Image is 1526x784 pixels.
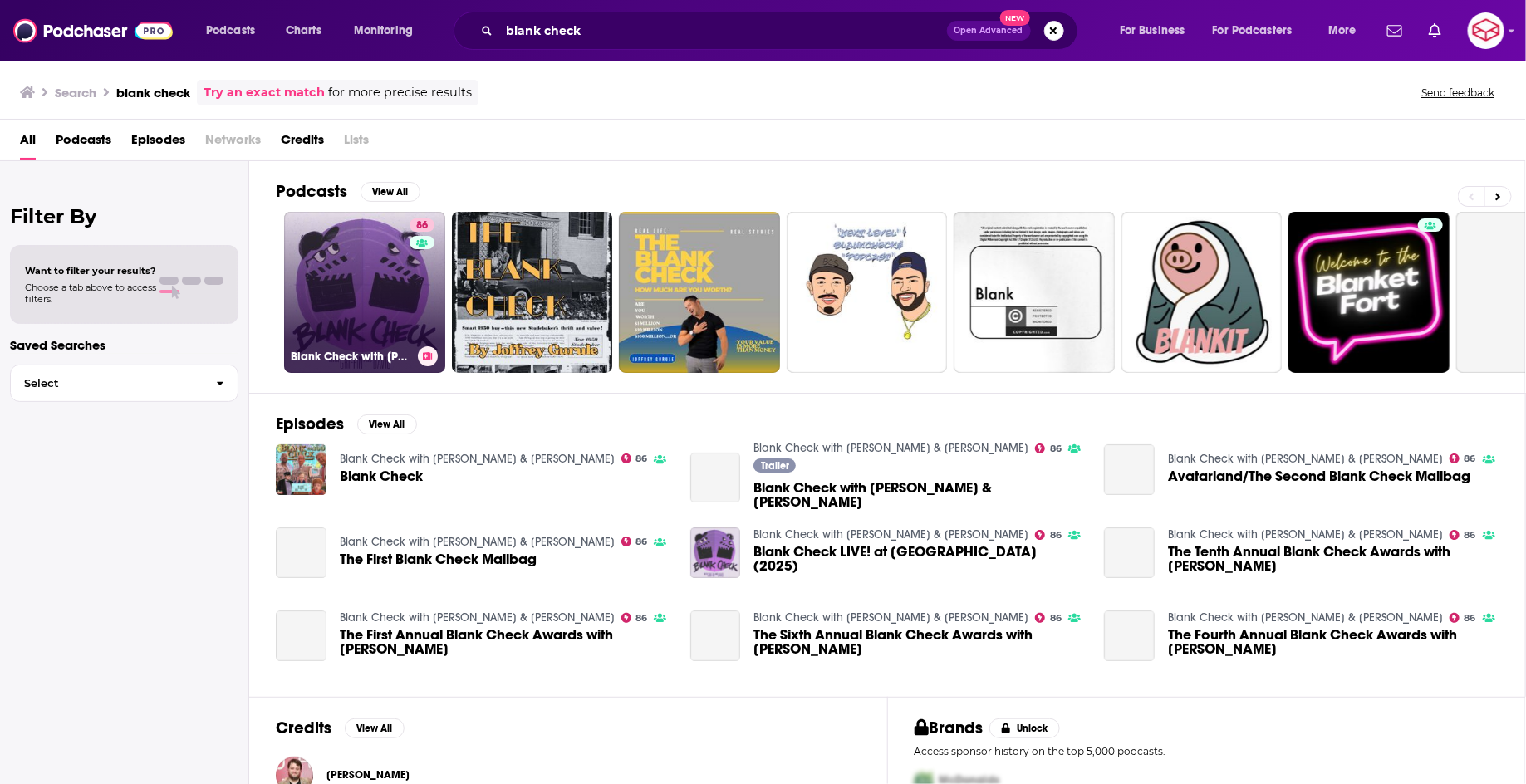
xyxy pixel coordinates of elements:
a: 86 [621,537,648,546]
span: All [20,126,36,160]
span: 86 [1050,532,1062,539]
span: Monitoring [354,19,413,42]
h2: Episodes [276,414,344,434]
a: The Sixth Annual Blank Check Awards with Joe Reid [690,610,741,661]
span: 86 [635,538,647,546]
a: Blank Check [340,469,423,483]
span: For Podcasters [1213,19,1293,42]
button: open menu [194,17,277,44]
span: [PERSON_NAME] [326,768,410,782]
button: open menu [1108,17,1206,44]
img: User Profile [1468,12,1504,49]
span: Open Advanced [954,27,1023,35]
a: PodcastsView All [276,181,420,202]
a: The First Annual Blank Check Awards with Joe Reid [276,610,326,661]
a: Blank Check with Griffin & David [340,610,615,625]
a: Episodes [131,126,185,160]
a: CreditsView All [276,718,405,738]
h3: blank check [116,85,190,100]
a: The Fourth Annual Blank Check Awards with Joe Reid [1104,610,1155,661]
h2: Brands [915,718,984,738]
span: 86 [1465,615,1476,622]
a: Blank Check [276,444,326,495]
a: 86 [1035,443,1062,453]
a: Blank Check with Griffin & David [753,441,1028,455]
h3: Search [55,85,96,100]
span: 86 [635,615,647,622]
div: Search podcasts, credits, & more... [469,12,1094,50]
img: Podchaser - Follow, Share and Rate Podcasts [13,15,173,47]
a: 86 [1035,613,1062,623]
a: 86 [1450,613,1476,623]
a: Charts [275,17,331,44]
p: Access sponsor history on the top 5,000 podcasts. [915,745,1499,757]
a: David Sims [326,768,410,782]
a: The First Blank Check Mailbag [276,527,326,578]
button: open menu [342,17,434,44]
span: Logged in as callista [1468,12,1504,49]
a: The Sixth Annual Blank Check Awards with Joe Reid [753,628,1084,656]
input: Search podcasts, credits, & more... [499,17,947,44]
span: Lists [344,126,369,160]
a: Show notifications dropdown [1422,17,1448,45]
span: Credits [281,126,324,160]
a: The Tenth Annual Blank Check Awards with Joe Reid [1168,545,1499,573]
a: The First Blank Check Mailbag [340,552,537,566]
a: Blank Check with Griffin & David [1168,527,1443,541]
span: 86 [1465,455,1476,463]
button: View All [357,414,417,434]
a: 86 [1450,453,1476,463]
span: For Business [1120,19,1185,42]
a: The First Annual Blank Check Awards with Joe Reid [340,628,670,656]
a: Try an exact match [204,83,325,102]
a: 86Blank Check with [PERSON_NAME] & [PERSON_NAME] [284,212,445,373]
span: 86 [1050,615,1062,622]
span: for more precise results [328,83,472,102]
a: 86 [1035,530,1062,540]
span: Podcasts [206,19,255,42]
a: Blank Check with Griffin & David [1168,610,1443,625]
a: Avatarland/The Second Blank Check Mailbag [1168,469,1470,483]
span: Networks [205,126,261,160]
button: Open AdvancedNew [947,21,1031,41]
a: Blank Check with Griffin & David [340,535,615,549]
a: The Tenth Annual Blank Check Awards with Joe Reid [1104,527,1155,578]
a: Blank Check with Griffin & David [340,452,615,466]
button: Send feedback [1416,86,1499,100]
a: Blank Check LIVE! at Town Hall (2025) [753,545,1084,573]
button: View All [345,718,405,738]
a: 86 [621,453,648,463]
span: Blank Check with [PERSON_NAME] & [PERSON_NAME] [753,481,1084,509]
h2: Credits [276,718,331,738]
span: 86 [1465,532,1476,539]
span: The Sixth Annual Blank Check Awards with [PERSON_NAME] [753,628,1084,656]
span: Blank Check LIVE! at [GEOGRAPHIC_DATA] (2025) [753,545,1084,573]
p: Saved Searches [10,337,238,353]
a: Blank Check with Griffin & David Trailer [690,453,741,503]
a: Blank Check with Griffin & David [753,527,1028,541]
span: The Tenth Annual Blank Check Awards with [PERSON_NAME] [1168,545,1499,573]
span: Select [11,378,203,389]
a: 86 [621,613,648,623]
a: The Fourth Annual Blank Check Awards with Joe Reid [1168,628,1499,656]
button: Select [10,365,238,402]
span: 86 [416,218,428,234]
h2: Filter By [10,204,238,228]
button: open menu [1317,17,1377,44]
h2: Podcasts [276,181,347,202]
span: 86 [1050,445,1062,453]
a: 86 [410,218,434,232]
a: 86 [1450,530,1476,540]
img: Blank Check LIVE! at Town Hall (2025) [690,527,741,578]
span: Trailer [761,461,789,471]
button: View All [361,182,420,202]
span: Podcasts [56,126,111,160]
span: Charts [286,19,321,42]
button: Unlock [989,718,1060,738]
